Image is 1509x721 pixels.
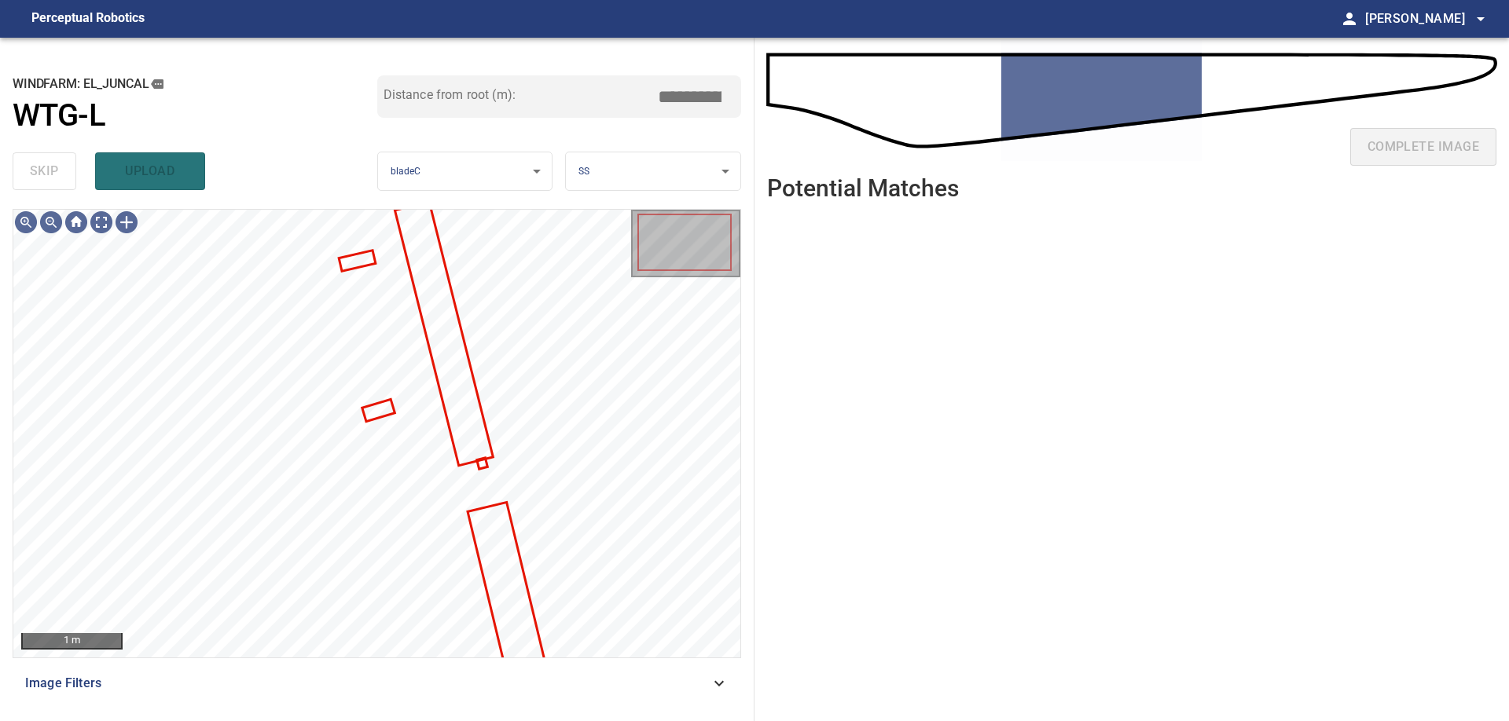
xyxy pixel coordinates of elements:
[1471,9,1490,28] span: arrow_drop_down
[13,97,105,134] h1: WTG-L
[378,152,553,192] div: bladeC
[39,210,64,235] div: Zoom out
[578,166,589,177] span: SS
[566,152,740,192] div: SS
[114,210,139,235] div: Toggle selection
[1365,8,1490,30] span: [PERSON_NAME]
[13,75,377,93] h2: windfarm: El_Juncal
[13,664,741,702] div: Image Filters
[384,89,516,101] label: Distance from root (m):
[89,210,114,235] div: Toggle full page
[64,210,89,235] div: Go home
[149,75,166,93] button: copy message details
[767,175,959,201] h2: Potential Matches
[391,166,421,177] span: bladeC
[13,97,377,134] a: WTG-L
[1340,9,1359,28] span: person
[13,210,39,235] div: Zoom in
[1359,3,1490,35] button: [PERSON_NAME]
[25,674,710,693] span: Image Filters
[31,6,145,31] figcaption: Perceptual Robotics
